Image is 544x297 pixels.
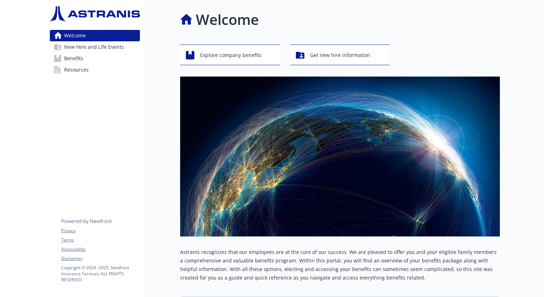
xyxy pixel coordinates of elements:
a: Terms [61,237,140,243]
a: Resources [50,64,140,75]
span: Get new hire information [310,48,370,62]
a: Welcome [50,30,140,41]
span: Explore company benefits [200,48,262,62]
a: Accessibility [61,246,140,252]
a: New Hire and Life Events [50,41,140,53]
a: Privacy [61,228,140,234]
p: Copyright © 2024 - 2025 , Newfront Insurance Services, ALL RIGHTS RESERVED [61,265,140,283]
span: Resources [64,64,89,75]
button: Get new hire information [290,45,390,65]
span: Benefits [64,53,83,64]
p: Astranis recognizes that our employees are at the core of our success. We are pleased to offer yo... [180,248,500,282]
span: New Hire and Life Events [64,41,124,53]
h1: Welcome [196,9,259,30]
button: Explore company benefits [180,45,280,65]
a: Disclaimer [61,255,140,262]
img: overview page banner [180,77,500,236]
a: Benefits [50,53,140,64]
span: Welcome [64,30,86,41]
